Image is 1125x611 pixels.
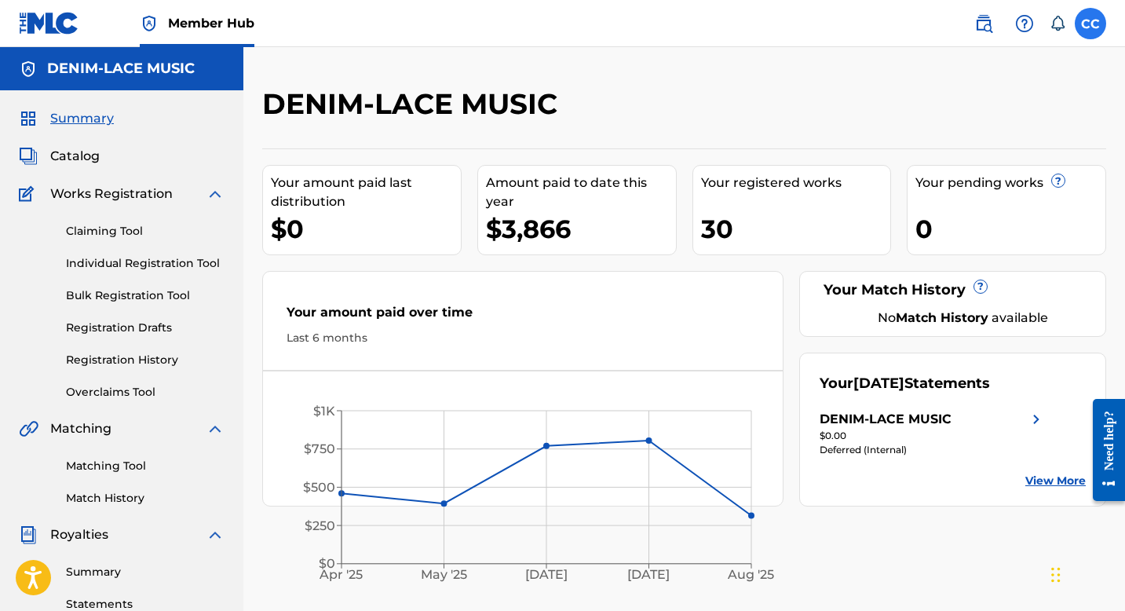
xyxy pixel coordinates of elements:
tspan: Apr '25 [320,567,363,582]
img: Royalties [19,525,38,544]
span: Royalties [50,525,108,544]
tspan: [DATE] [525,567,568,582]
div: Help [1009,8,1040,39]
strong: Match History [896,310,988,325]
div: Your amount paid last distribution [271,174,461,211]
div: Drag [1051,551,1061,598]
img: right chevron icon [1027,410,1046,429]
a: Claiming Tool [66,223,225,240]
span: ? [1052,174,1065,187]
a: Match History [66,490,225,507]
img: Accounts [19,60,38,79]
h2: DENIM-LACE MUSIC [262,86,565,122]
div: User Menu [1075,8,1106,39]
div: $3,866 [486,211,676,247]
img: expand [206,185,225,203]
img: search [974,14,993,33]
span: Catalog [50,147,100,166]
img: Catalog [19,147,38,166]
a: DENIM-LACE MUSICright chevron icon$0.00Deferred (Internal) [820,410,1046,457]
span: Works Registration [50,185,173,203]
tspan: $500 [303,480,335,495]
tspan: $0 [319,556,335,571]
iframe: Chat Widget [1046,536,1125,611]
span: Summary [50,109,114,128]
tspan: $750 [304,441,335,456]
a: SummarySummary [19,109,114,128]
span: ? [974,280,987,293]
div: Your registered works [701,174,891,192]
img: Matching [19,419,38,438]
div: Deferred (Internal) [820,443,1046,457]
div: Your Statements [820,373,990,394]
a: Public Search [968,8,999,39]
img: expand [206,419,225,438]
div: Notifications [1050,16,1065,31]
div: No available [839,309,1086,327]
a: View More [1025,473,1086,489]
span: [DATE] [853,375,904,392]
tspan: [DATE] [627,567,670,582]
h5: DENIM-LACE MUSIC [47,60,195,78]
img: Top Rightsholder [140,14,159,33]
img: expand [206,525,225,544]
iframe: Resource Center [1081,387,1125,514]
a: Overclaims Tool [66,384,225,401]
img: Works Registration [19,185,39,203]
a: CatalogCatalog [19,147,100,166]
div: Amount paid to date this year [486,174,676,211]
tspan: $250 [305,518,335,533]
div: Your amount paid over time [287,303,759,330]
a: Registration Drafts [66,320,225,336]
span: Member Hub [168,14,254,32]
a: Summary [66,564,225,580]
img: help [1015,14,1034,33]
span: Matching [50,419,111,438]
div: Your Match History [820,280,1086,301]
a: Individual Registration Tool [66,255,225,272]
div: Your pending works [915,174,1105,192]
div: 30 [701,211,891,247]
tspan: May '25 [421,567,467,582]
tspan: Aug '25 [727,567,774,582]
a: Registration History [66,352,225,368]
div: $0.00 [820,429,1046,443]
a: Bulk Registration Tool [66,287,225,304]
tspan: $1K [313,404,335,419]
a: Matching Tool [66,458,225,474]
div: 0 [915,211,1105,247]
img: MLC Logo [19,12,79,35]
img: Summary [19,109,38,128]
div: Last 6 months [287,330,759,346]
div: $0 [271,211,461,247]
div: DENIM-LACE MUSIC [820,410,952,429]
